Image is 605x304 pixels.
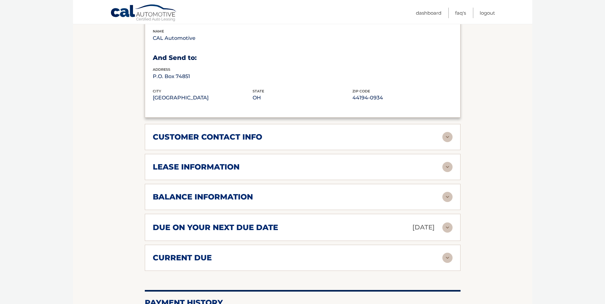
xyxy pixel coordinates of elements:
[153,162,240,172] h2: lease information
[153,192,253,202] h2: balance information
[153,29,164,33] span: name
[416,8,441,18] a: Dashboard
[153,132,262,142] h2: customer contact info
[153,67,170,72] span: address
[442,162,453,172] img: accordion-rest.svg
[110,4,177,23] a: Cal Automotive
[153,89,161,93] span: city
[442,192,453,202] img: accordion-rest.svg
[442,132,453,142] img: accordion-rest.svg
[253,93,352,102] p: OH
[153,72,253,81] p: P.O. Box 74851
[153,253,212,263] h2: current due
[480,8,495,18] a: Logout
[253,89,264,93] span: state
[153,34,253,43] p: CAL Automotive
[352,93,452,102] p: 44194-0934
[153,54,453,62] h3: And Send to:
[442,222,453,233] img: accordion-rest.svg
[352,89,370,93] span: zip code
[442,253,453,263] img: accordion-rest.svg
[412,222,435,233] p: [DATE]
[455,8,466,18] a: FAQ's
[153,93,253,102] p: [GEOGRAPHIC_DATA]
[153,223,278,232] h2: due on your next due date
